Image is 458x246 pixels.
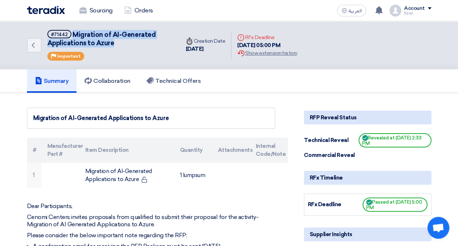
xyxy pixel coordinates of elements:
[27,163,42,188] td: 1
[349,8,362,14] span: العربية
[57,54,81,59] span: Important
[212,138,250,163] th: Attachments
[51,32,68,37] div: #71442
[304,136,359,145] div: Technical Reveal
[27,203,275,210] p: Dear Participants,
[427,217,449,239] div: Open chat
[146,77,201,85] h5: Technical Offers
[304,171,431,185] div: RFx Timeline
[42,138,79,163] th: Manufacturer Part #
[35,77,69,85] h5: Summary
[79,138,174,163] th: Item Description
[33,114,269,123] div: Migration of AI-Generated Applications to Azure
[27,214,275,228] p: Cenomi Centers invites proposals from qualified to submit their proposal for the activity-Migrati...
[138,69,209,93] a: Technical Offers
[237,34,297,41] div: RFx Deadline
[47,30,171,48] h5: Migration of AI-Generated Applications to Azure
[174,138,212,163] th: Quantity
[85,77,130,85] h5: Collaboration
[304,111,431,124] div: RFP Reveal Status
[118,3,159,19] a: Orders
[404,11,431,15] div: Kiran
[337,5,366,16] button: العربية
[359,133,431,147] span: Revealed at [DATE] 2:33 PM
[250,138,288,163] th: Internal Code/Note
[304,151,359,159] div: Commercial Reveal
[237,41,297,50] div: [DATE] 05:00 PM
[390,5,401,16] img: profile_test.png
[74,3,118,19] a: Sourcing
[237,49,297,57] div: Show extension history
[79,163,174,188] td: Migration of AI-Generated Applications to Azure
[27,6,65,14] img: Teradix logo
[186,45,226,53] div: [DATE]
[186,37,226,45] div: Creation Date
[27,232,275,239] p: Please consider the below important note regarding the RFP:
[304,227,431,241] div: Supplier Insights
[308,200,363,209] div: RFx Deadline
[363,197,427,212] span: Passed at [DATE] 5:00 PM
[47,31,156,47] span: Migration of AI-Generated Applications to Azure
[174,163,212,188] td: 1 lumpsum
[404,5,425,12] div: Account
[27,138,42,163] th: #
[27,69,77,93] a: Summary
[77,69,138,93] a: Collaboration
